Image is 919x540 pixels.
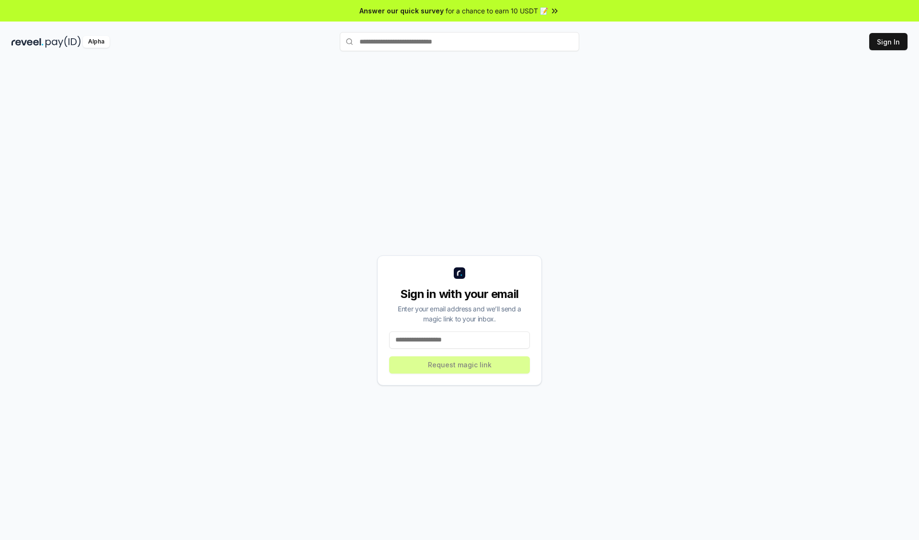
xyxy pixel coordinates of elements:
button: Sign In [869,33,908,50]
span: Answer our quick survey [359,6,444,16]
div: Sign in with your email [389,287,530,302]
div: Enter your email address and we’ll send a magic link to your inbox. [389,304,530,324]
img: reveel_dark [11,36,44,48]
span: for a chance to earn 10 USDT 📝 [446,6,548,16]
img: logo_small [454,267,465,279]
div: Alpha [83,36,110,48]
img: pay_id [45,36,81,48]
